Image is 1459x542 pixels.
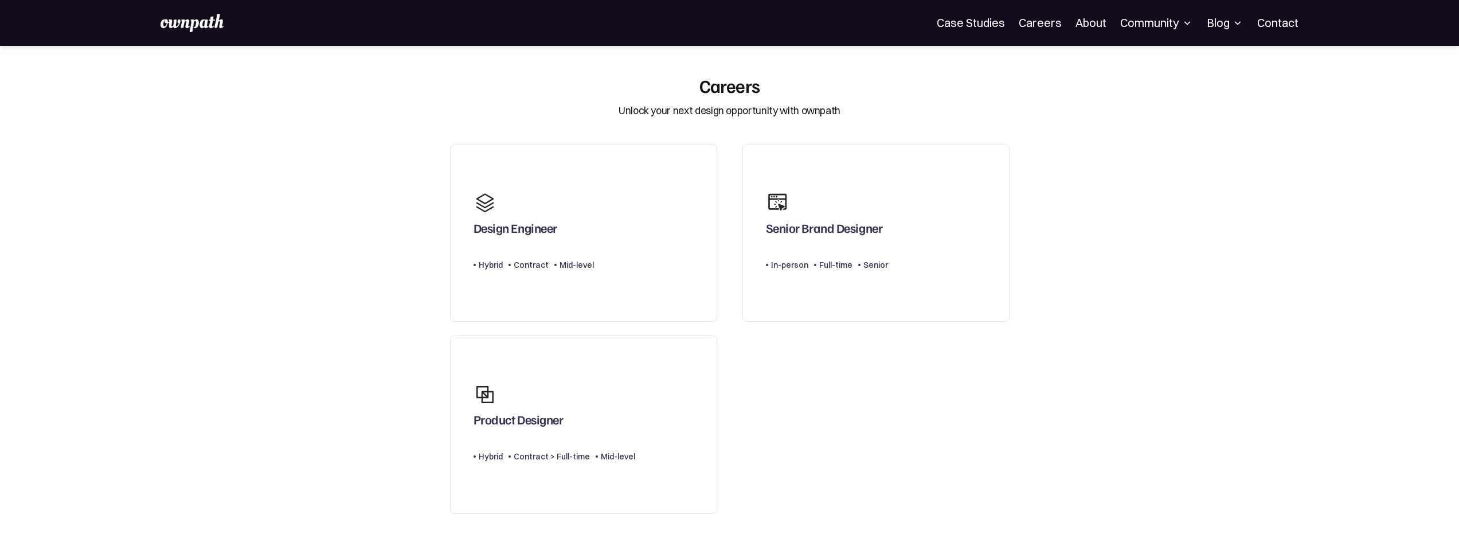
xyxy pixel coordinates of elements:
[479,258,503,272] div: Hybrid
[742,144,1010,322] a: Senior Brand DesignerIn-personFull-timeSenior
[771,258,808,272] div: In-person
[1120,16,1193,30] div: Community
[560,258,594,272] div: Mid-level
[474,412,564,432] div: Product Designer
[474,220,557,241] div: Design Engineer
[514,450,590,463] div: Contract > Full-time
[619,103,840,118] div: Unlock your next design opportunity with ownpath
[1257,16,1298,30] a: Contact
[863,258,888,272] div: Senior
[479,450,503,463] div: Hybrid
[450,336,717,514] a: Product DesignerHybridContract > Full-timeMid-level
[1075,16,1106,30] a: About
[450,144,717,322] a: Design EngineerHybridContractMid-level
[601,450,635,463] div: Mid-level
[1207,16,1243,30] div: Blog
[766,220,883,241] div: Senior Brand Designer
[514,258,549,272] div: Contract
[819,258,852,272] div: Full-time
[699,75,760,96] div: Careers
[1019,16,1062,30] a: Careers
[937,16,1005,30] a: Case Studies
